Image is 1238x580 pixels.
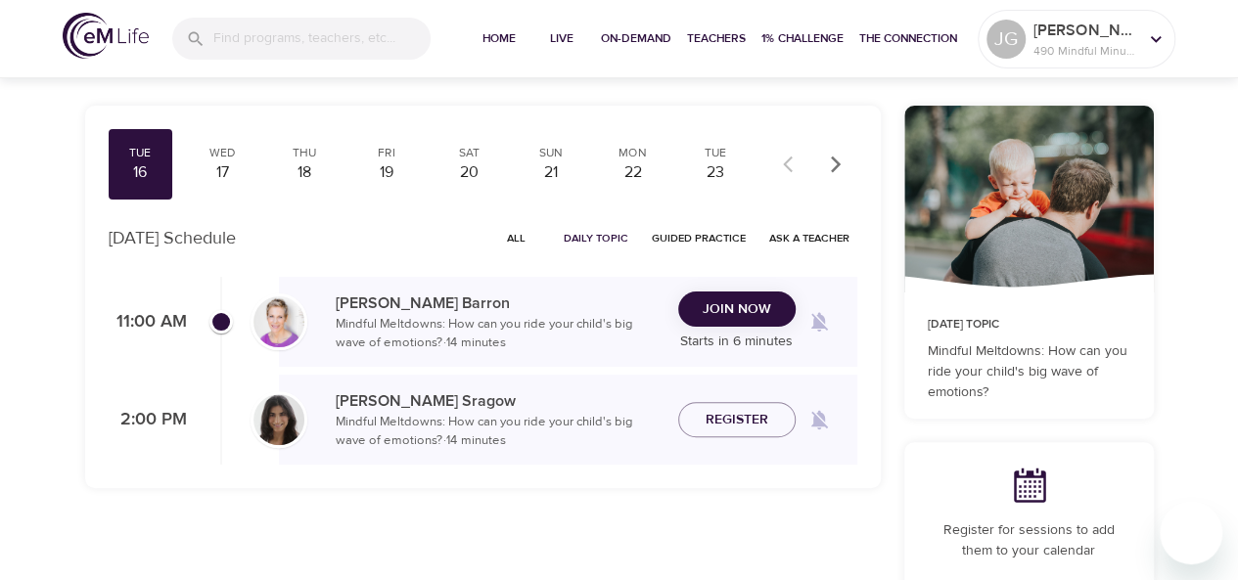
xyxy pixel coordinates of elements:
[703,297,771,322] span: Join Now
[928,316,1130,334] p: [DATE] Topic
[336,291,663,315] p: [PERSON_NAME] Barron
[1160,502,1222,564] iframe: Button to launch messaging window
[1033,19,1137,42] p: [PERSON_NAME]
[1033,42,1137,60] p: 490 Mindful Minutes
[796,298,843,345] span: Remind me when a class goes live every Tuesday at 11:00 AM
[601,28,671,49] span: On-Demand
[678,332,796,352] p: Starts in 6 minutes
[109,309,187,335] p: 11:00 AM
[859,28,957,49] span: The Connection
[253,394,304,445] img: Lara_Sragow-min.jpg
[444,161,493,184] div: 20
[644,223,754,253] button: Guided Practice
[280,161,329,184] div: 18
[280,145,329,161] div: Thu
[116,161,165,184] div: 16
[928,520,1130,561] p: Register for sessions to add them to your calendar
[336,413,663,451] p: Mindful Meltdowns: How can you ride your child's big wave of emotions? · 14 minutes
[198,161,247,184] div: 17
[527,145,575,161] div: Sun
[564,229,628,247] span: Daily Topic
[362,145,411,161] div: Fri
[476,28,523,49] span: Home
[928,341,1130,403] p: Mindful Meltdowns: How can you ride your child's big wave of emotions?
[213,18,431,60] input: Find programs, teachers, etc...
[109,407,187,433] p: 2:00 PM
[109,225,236,251] p: [DATE] Schedule
[761,28,844,49] span: 1% Challenge
[691,161,740,184] div: 23
[706,408,768,432] span: Register
[116,145,165,161] div: Tue
[556,223,636,253] button: Daily Topic
[253,296,304,347] img: kellyb.jpg
[986,20,1026,59] div: JG
[609,145,658,161] div: Mon
[609,161,658,184] div: 22
[527,161,575,184] div: 21
[538,28,585,49] span: Live
[336,389,663,413] p: [PERSON_NAME] Sragow
[769,229,849,247] span: Ask a Teacher
[485,223,548,253] button: All
[493,229,540,247] span: All
[687,28,746,49] span: Teachers
[678,291,796,328] button: Join Now
[336,315,663,353] p: Mindful Meltdowns: How can you ride your child's big wave of emotions? · 14 minutes
[678,402,796,438] button: Register
[362,161,411,184] div: 19
[761,223,857,253] button: Ask a Teacher
[796,396,843,443] span: Remind me when a class goes live every Tuesday at 2:00 PM
[63,13,149,59] img: logo
[652,229,746,247] span: Guided Practice
[691,145,740,161] div: Tue
[444,145,493,161] div: Sat
[198,145,247,161] div: Wed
